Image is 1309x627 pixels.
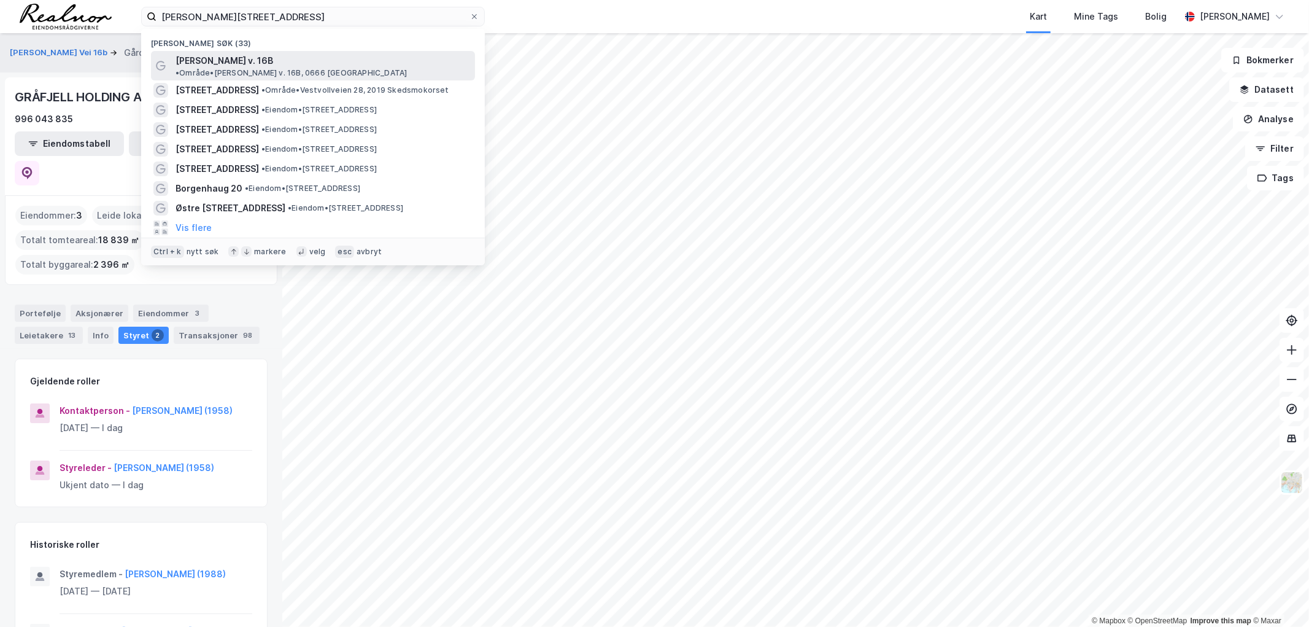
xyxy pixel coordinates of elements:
span: [STREET_ADDRESS] [176,103,259,117]
span: [PERSON_NAME] v. 16B [176,53,273,68]
span: Eiendom • [STREET_ADDRESS] [261,144,377,154]
span: [STREET_ADDRESS] [176,142,259,157]
button: Leietakertabell [129,131,238,156]
div: Leietakere [15,327,83,344]
button: Filter [1245,136,1304,161]
span: • [176,68,179,77]
button: [PERSON_NAME] Vei 16b [10,47,110,59]
span: Eiendom • [STREET_ADDRESS] [261,105,377,115]
div: GRÅFJELL HOLDING AS [15,87,152,107]
div: [PERSON_NAME] [1200,9,1270,24]
div: Bolig [1145,9,1167,24]
span: • [261,125,265,134]
div: Totalt byggareal : [15,255,134,275]
img: realnor-logo.934646d98de889bb5806.png [20,4,112,29]
span: Eiendom • [STREET_ADDRESS] [261,125,377,134]
span: Område • [PERSON_NAME] v. 16B, 0666 [GEOGRAPHIC_DATA] [176,68,407,78]
a: OpenStreetMap [1128,617,1187,625]
span: • [245,184,249,193]
span: 2 396 ㎡ [93,257,129,272]
button: Eiendomstabell [15,131,124,156]
span: [STREET_ADDRESS] [176,83,259,98]
span: [STREET_ADDRESS] [176,122,259,137]
div: Ctrl + k [151,246,184,258]
iframe: Chat Widget [1248,568,1309,627]
div: [PERSON_NAME] søk (33) [141,29,485,51]
div: Gjeldende roller [30,374,100,389]
div: Totalt tomteareal : [15,230,144,250]
div: 98 [241,329,255,341]
div: Eiendommer [133,305,209,322]
span: 3 [76,208,82,223]
div: 3 [191,307,204,319]
div: [DATE] — I dag [60,421,252,435]
div: 2 [152,329,164,341]
span: 18 839 ㎡ [98,233,139,247]
span: Område • Vestvollveien 28, 2019 Skedsmokorset [261,85,449,95]
div: [DATE] — [DATE] [60,584,252,599]
span: Østre [STREET_ADDRESS] [176,201,285,216]
div: Kontrollprogram for chat [1248,568,1309,627]
div: Styret [118,327,169,344]
img: Z [1280,471,1303,494]
div: markere [254,247,286,257]
span: Eiendom • [STREET_ADDRESS] [245,184,360,193]
div: Kart [1030,9,1047,24]
button: Analyse [1233,107,1304,131]
span: Eiendom • [STREET_ADDRESS] [288,203,403,213]
div: velg [309,247,326,257]
div: Info [88,327,114,344]
span: [STREET_ADDRESS] [176,162,259,176]
div: Eiendommer : [15,206,87,225]
div: Gårdeier [124,45,161,60]
div: nytt søk [187,247,219,257]
button: Datasett [1229,77,1304,102]
div: avbryt [357,247,382,257]
div: Transaksjoner [174,327,260,344]
span: • [288,203,292,212]
span: Eiendom • [STREET_ADDRESS] [261,164,377,174]
span: • [261,144,265,154]
span: • [261,85,265,95]
a: Mapbox [1092,617,1126,625]
span: Borgenhaug 20 [176,181,242,196]
a: Improve this map [1191,617,1251,625]
div: Ukjent dato — I dag [60,478,252,493]
button: Vis flere [176,220,212,235]
div: Leide lokasjoner : [92,206,180,225]
div: Mine Tags [1074,9,1118,24]
div: Historiske roller [30,537,99,552]
span: • [261,164,265,173]
div: Portefølje [15,305,66,322]
span: • [261,105,265,114]
div: Aksjonærer [71,305,128,322]
div: 13 [66,329,78,341]
button: Bokmerker [1221,48,1304,72]
input: Søk på adresse, matrikkel, gårdeiere, leietakere eller personer [156,7,469,26]
div: 996 043 835 [15,112,73,127]
button: Tags [1247,166,1304,190]
div: esc [335,246,354,258]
